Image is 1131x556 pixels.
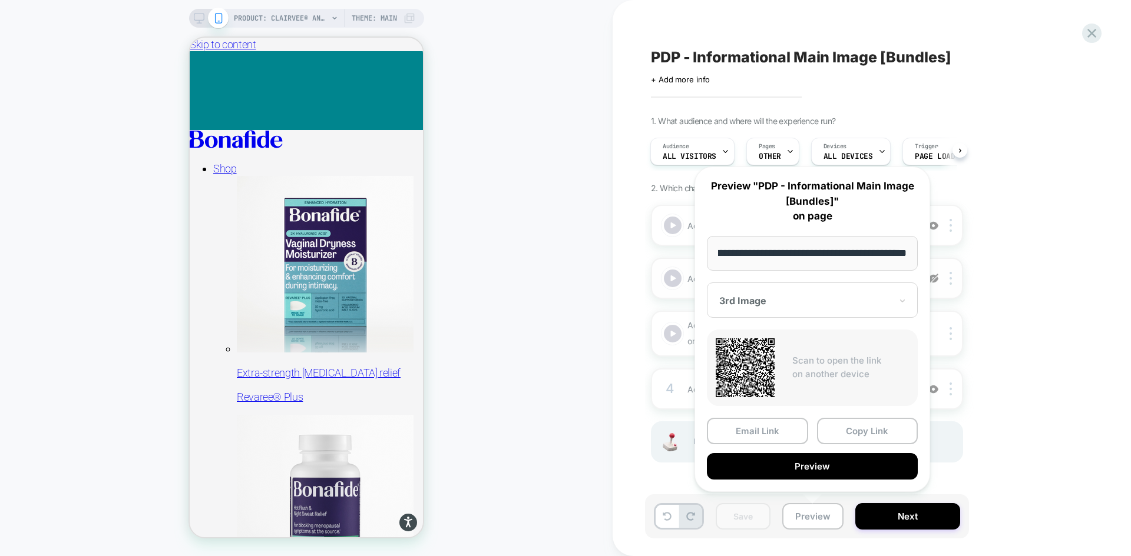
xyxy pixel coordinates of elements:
[707,179,918,224] p: Preview "PDP - Informational Main Image [Bundles]" on page
[855,503,960,530] button: Next
[651,48,951,66] span: PDP - Informational Main Image [Bundles]
[716,503,770,530] button: Save
[651,116,835,126] span: 1. What audience and where will the experience run?
[47,377,224,554] img: Thermella
[47,352,233,366] p: Revaree® Plus
[817,418,918,444] button: Copy Link
[950,382,952,395] img: close
[759,152,781,161] span: OTHER
[352,9,397,28] span: Theme: MAIN
[234,9,328,28] span: PRODUCT: Clairvee® and Revaree® Plus
[24,125,47,137] a: Shop
[664,377,676,401] div: 4
[759,142,775,151] span: Pages
[950,327,952,340] img: close
[824,142,846,151] span: Devices
[663,152,716,161] span: All Visitors
[707,418,808,444] button: Email Link
[792,354,909,381] p: Scan to open the link on another device
[651,75,710,84] span: + Add more info
[824,152,872,161] span: ALL DEVICES
[651,183,805,193] span: 2. Which changes the experience contains?
[950,219,952,232] img: close
[782,503,844,530] button: Preview
[47,138,224,315] img: Revaree Plus
[707,453,918,480] button: Preview
[47,138,233,367] a: Revaree Plus Extra-strength [MEDICAL_DATA] relief Revaree® Plus
[915,152,955,161] span: Page Load
[663,142,689,151] span: Audience
[950,272,952,285] img: close
[915,142,938,151] span: Trigger
[658,433,682,451] img: Joystick
[47,328,233,342] p: Extra-strength [MEDICAL_DATA] relief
